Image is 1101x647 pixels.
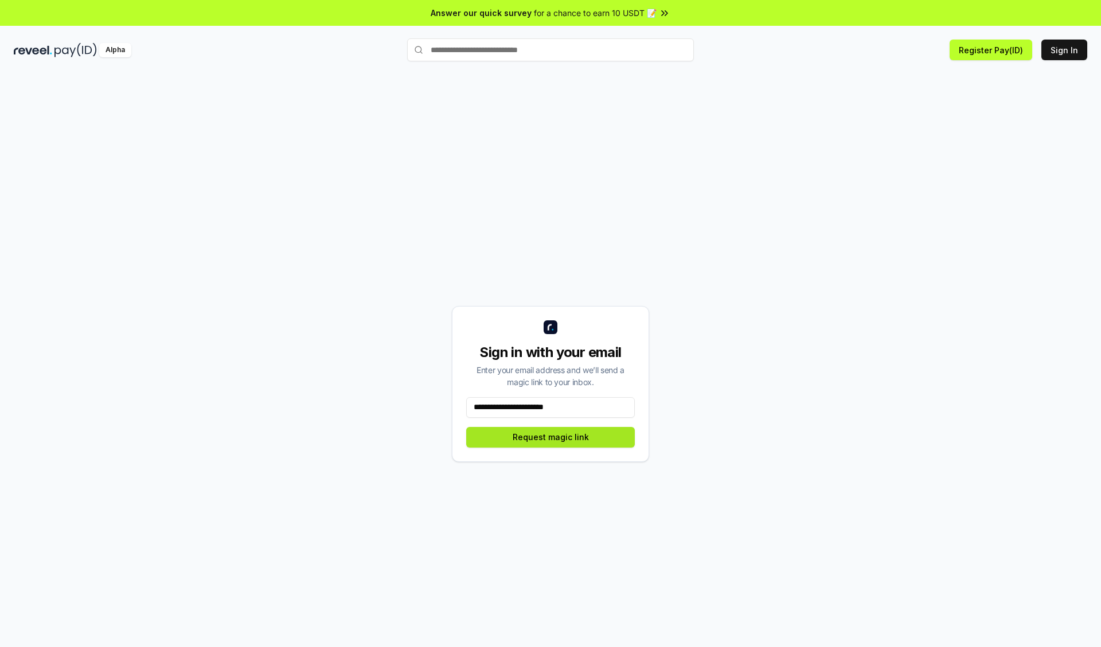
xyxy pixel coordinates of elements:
span: for a chance to earn 10 USDT 📝 [534,7,657,19]
img: pay_id [54,43,97,57]
img: reveel_dark [14,43,52,57]
div: Enter your email address and we’ll send a magic link to your inbox. [466,364,635,388]
div: Alpha [99,43,131,57]
button: Request magic link [466,427,635,448]
span: Answer our quick survey [431,7,532,19]
button: Sign In [1041,40,1087,60]
img: logo_small [544,320,557,334]
button: Register Pay(ID) [950,40,1032,60]
div: Sign in with your email [466,343,635,362]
